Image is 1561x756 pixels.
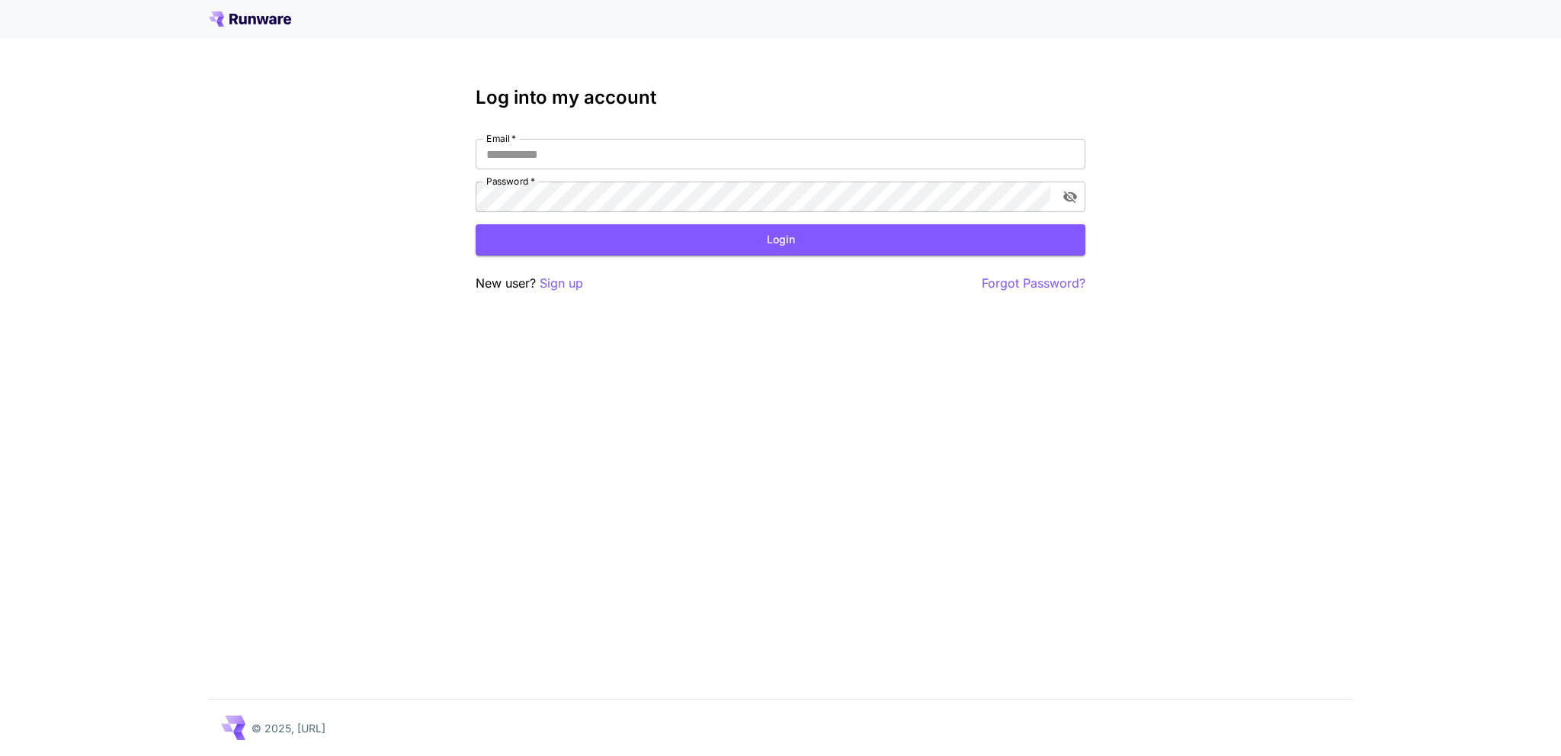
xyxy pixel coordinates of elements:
button: Sign up [540,274,583,293]
label: Password [486,175,535,188]
label: Email [486,132,516,145]
button: Login [476,224,1085,256]
button: toggle password visibility [1056,183,1084,211]
h3: Log into my account [476,87,1085,108]
p: New user? [476,274,583,293]
button: Forgot Password? [982,274,1085,293]
p: © 2025, [URL] [252,720,325,736]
